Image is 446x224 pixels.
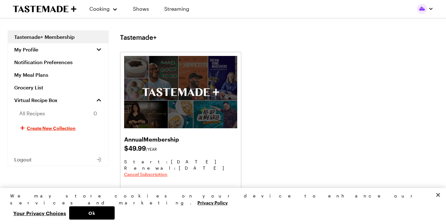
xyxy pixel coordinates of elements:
[27,125,75,131] span: Create New Collection
[124,135,237,143] h2: Annual Membership
[120,33,157,41] h1: Tastemade+
[417,4,427,14] img: Profile picture
[14,156,32,163] span: Logout
[8,120,108,136] button: Create New Collection
[10,206,69,220] button: Your Privacy Choices
[124,143,237,152] span: $ 49.99
[93,110,97,117] span: 0
[14,97,57,103] span: Virtual Recipe Box
[124,165,237,171] span: Renewal : [DATE]
[8,56,108,69] a: Notification Preferences
[124,171,167,178] button: Cancel Subscription
[69,206,115,220] button: Ok
[19,110,45,117] span: All Recipes
[8,69,108,81] a: My Meal Plans
[417,4,433,14] button: Profile picture
[8,94,108,106] a: Virtual Recipe Box
[146,147,157,151] span: /YEAR
[431,188,445,202] button: Close
[8,106,108,120] a: All Recipes0
[13,5,76,13] a: To Tastemade Home Page
[8,31,108,43] a: Tastemade+ Membership
[89,1,118,16] button: Cooking
[197,199,228,205] a: More information about your privacy, opens in a new tab
[124,159,237,165] span: Start: [DATE]
[8,153,108,166] button: Logout
[10,192,431,206] div: We may store cookies on your device to enhance our services and marketing.
[89,6,110,12] span: Cooking
[14,46,38,53] span: My Profile
[8,43,108,56] button: My Profile
[8,81,108,94] a: Grocery List
[10,192,431,220] div: Privacy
